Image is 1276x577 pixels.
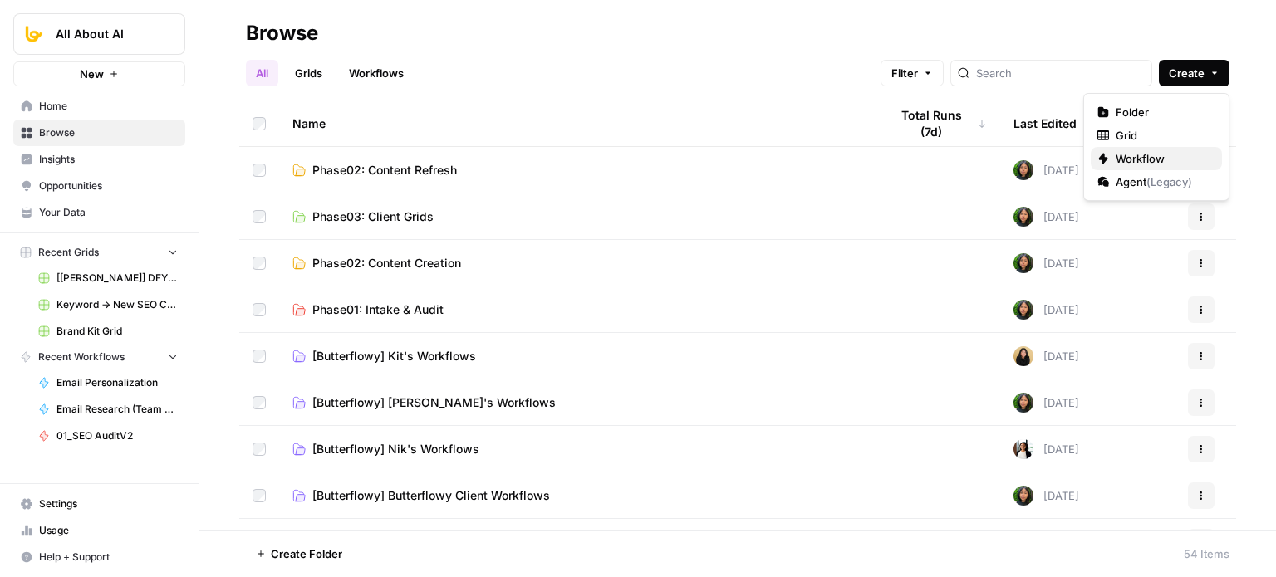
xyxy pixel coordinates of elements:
[339,60,414,86] a: Workflows
[246,540,352,567] button: Create Folder
[31,423,185,449] a: 01_SEO AuditV2
[976,65,1145,81] input: Search
[1169,65,1205,81] span: Create
[39,205,178,220] span: Your Data
[292,301,862,318] a: Phase01: Intake & Audit
[1013,160,1079,180] div: [DATE]
[31,396,185,423] a: Email Research (Team Account)
[13,517,185,544] a: Usage
[312,348,476,364] span: [Butterflowy] Kit's Workflows
[31,291,185,318] a: Keyword -> New SEO Content Workflow ([PERSON_NAME])
[1116,104,1209,120] span: Folder
[39,550,178,565] span: Help + Support
[13,13,185,55] button: Workspace: All About AI
[38,245,99,260] span: Recent Grids
[56,324,178,339] span: Brand Kit Grid
[271,545,342,562] span: Create Folder
[1116,150,1209,167] span: Workflow
[56,26,156,42] span: All About AI
[1159,60,1229,86] button: Create
[13,544,185,570] button: Help + Support
[889,100,987,146] div: Total Runs (7d)
[13,173,185,199] a: Opportunities
[31,318,185,345] a: Brand Kit Grid
[285,60,332,86] a: Grids
[38,350,125,364] span: Recent Workflows
[13,120,185,146] a: Browse
[1184,545,1229,562] div: 54 Items
[1013,393,1033,413] img: 71gc9am4ih21sqe9oumvmopgcasf
[56,375,178,390] span: Email Personalization
[312,487,550,504] span: [Butterflowy] Butterflowy Client Workflows
[1146,175,1192,188] span: ( Legacy )
[31,265,185,291] a: [[PERSON_NAME]] DFY POC👨‍🦲
[1013,207,1079,227] div: [DATE]
[246,20,318,46] div: Browse
[39,178,178,193] span: Opportunities
[13,93,185,120] a: Home
[13,345,185,369] button: Recent Workflows
[1013,160,1033,180] img: 71gc9am4ih21sqe9oumvmopgcasf
[312,301,444,318] span: Phase01: Intake & Audit
[13,146,185,173] a: Insights
[1013,439,1079,459] div: [DATE]
[292,487,862,504] a: [Butterflowy] Butterflowy Client Workflows
[1013,253,1079,273] div: [DATE]
[1013,486,1033,506] img: 71gc9am4ih21sqe9oumvmopgcasf
[312,255,461,271] span: Phase02: Content Creation
[312,208,434,225] span: Phase03: Client Grids
[39,523,178,538] span: Usage
[312,162,457,178] span: Phase02: Content Refresh
[13,199,185,226] a: Your Data
[292,441,862,457] a: [Butterflowy] Nik's Workflows
[1116,127,1209,144] span: Grid
[56,297,178,312] span: Keyword -> New SEO Content Workflow ([PERSON_NAME])
[56,402,178,417] span: Email Research (Team Account)
[292,394,862,411] a: [Butterflowy] [PERSON_NAME]'s Workflows
[1013,100,1077,146] div: Last Edited
[13,491,185,517] a: Settings
[1013,346,1079,366] div: [DATE]
[292,348,862,364] a: [Butterflowy] Kit's Workflows
[312,441,479,457] span: [Butterflowy] Nik's Workflows
[19,19,49,49] img: All About AI Logo
[80,66,104,82] span: New
[1013,393,1079,413] div: [DATE]
[13,240,185,265] button: Recent Grids
[1013,439,1033,459] img: fqbawrw8ase93tc2zzm3h7awsa7w
[56,271,178,286] span: [[PERSON_NAME]] DFY POC👨‍🦲
[1013,300,1033,320] img: 71gc9am4ih21sqe9oumvmopgcasf
[1013,207,1033,227] img: 71gc9am4ih21sqe9oumvmopgcasf
[39,496,178,511] span: Settings
[292,208,862,225] a: Phase03: Client Grids
[292,100,862,146] div: Name
[1116,174,1209,190] span: Agent
[292,255,862,271] a: Phase02: Content Creation
[39,152,178,167] span: Insights
[1083,93,1229,201] div: Create
[881,60,944,86] button: Filter
[1013,486,1079,506] div: [DATE]
[292,162,862,178] a: Phase02: Content Refresh
[56,428,178,443] span: 01_SEO AuditV2
[13,61,185,86] button: New
[39,125,178,140] span: Browse
[39,99,178,114] span: Home
[891,65,918,81] span: Filter
[312,394,556,411] span: [Butterflowy] [PERSON_NAME]'s Workflows
[1013,346,1033,366] img: cervoqv9gqsciyjkjsjikcyuois3
[31,369,185,396] a: Email Personalization
[1013,300,1079,320] div: [DATE]
[1013,253,1033,273] img: 71gc9am4ih21sqe9oumvmopgcasf
[246,60,278,86] a: All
